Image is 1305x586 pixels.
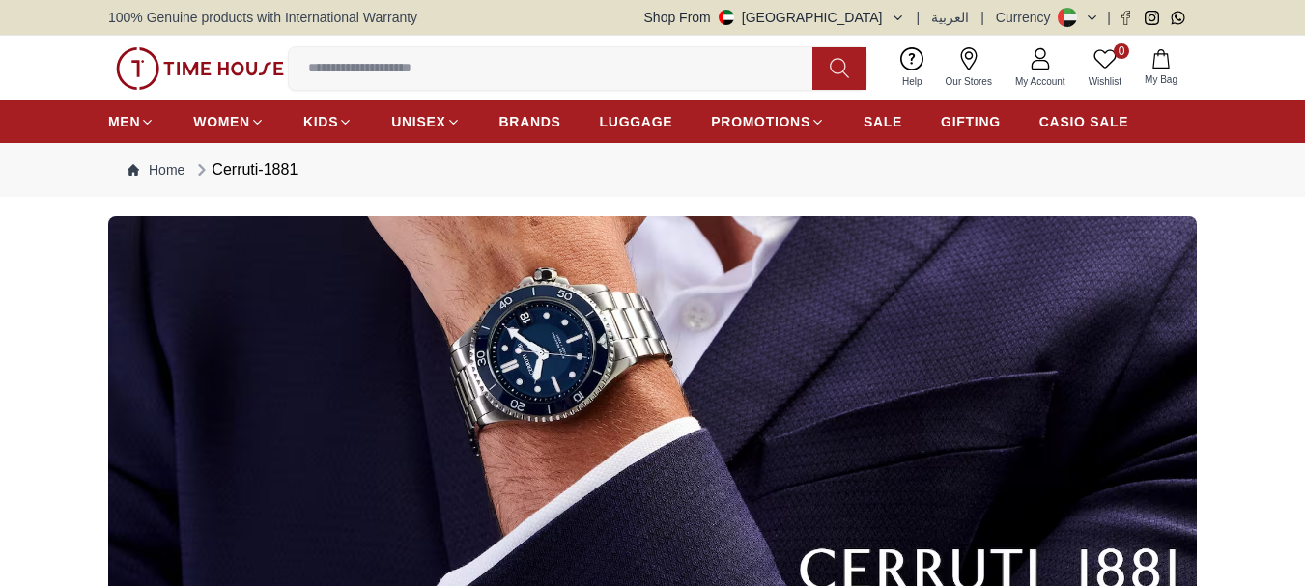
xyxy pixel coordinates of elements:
[1119,11,1133,25] a: Facebook
[1145,11,1159,25] a: Instagram
[108,143,1197,197] nav: Breadcrumb
[1077,43,1133,93] a: 0Wishlist
[864,112,902,131] span: SALE
[192,158,298,181] div: Cerruti-1881
[934,43,1004,93] a: Our Stores
[108,112,140,131] span: MEN
[116,47,284,90] img: ...
[1107,8,1111,27] span: |
[1171,11,1185,25] a: Whatsapp
[1007,74,1073,89] span: My Account
[108,104,155,139] a: MEN
[391,112,445,131] span: UNISEX
[931,8,969,27] button: العربية
[917,8,921,27] span: |
[303,112,338,131] span: KIDS
[391,104,460,139] a: UNISEX
[1039,104,1129,139] a: CASIO SALE
[941,112,1001,131] span: GIFTING
[711,104,825,139] a: PROMOTIONS
[980,8,984,27] span: |
[719,10,734,25] img: United Arab Emirates
[938,74,1000,89] span: Our Stores
[996,8,1059,27] div: Currency
[499,104,561,139] a: BRANDS
[128,160,184,180] a: Home
[193,104,265,139] a: WOMEN
[108,8,417,27] span: 100% Genuine products with International Warranty
[1081,74,1129,89] span: Wishlist
[600,112,673,131] span: LUGGAGE
[193,112,250,131] span: WOMEN
[600,104,673,139] a: LUGGAGE
[1133,45,1189,91] button: My Bag
[711,112,810,131] span: PROMOTIONS
[891,43,934,93] a: Help
[941,104,1001,139] a: GIFTING
[1039,112,1129,131] span: CASIO SALE
[864,104,902,139] a: SALE
[1114,43,1129,59] span: 0
[1137,72,1185,87] span: My Bag
[499,112,561,131] span: BRANDS
[303,104,353,139] a: KIDS
[644,8,905,27] button: Shop From[GEOGRAPHIC_DATA]
[894,74,930,89] span: Help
